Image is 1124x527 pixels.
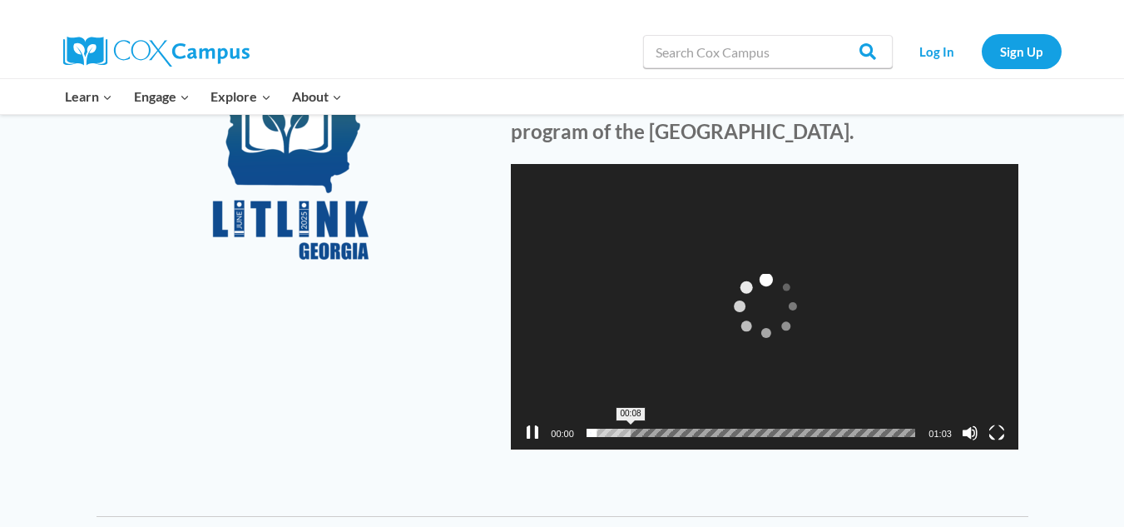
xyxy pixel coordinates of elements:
div: Video Player [511,164,1018,450]
nav: Secondary Navigation [901,34,1062,68]
nav: Primary Navigation [55,79,353,114]
button: Pause [524,425,541,441]
strong: and the [PERSON_NAME] Center for Language & Literacy, a program of the [GEOGRAPHIC_DATA]. [511,55,968,143]
span: 00:00 [551,429,574,439]
span: 00:08 [618,410,643,418]
button: Child menu of About [281,79,353,114]
button: Child menu of Explore [201,79,282,114]
button: Child menu of Learn [55,79,124,114]
button: Mute [962,425,978,441]
img: Cox Campus [63,37,250,67]
input: Search Cox Campus [643,35,893,68]
a: Sign Up [982,34,1062,68]
img: LitLink25-Logo_Vertical_color_xp [201,12,372,261]
button: Fullscreen [988,425,1005,441]
a: Log In [901,34,973,68]
button: Child menu of Engage [123,79,201,114]
span: 01:03 [928,429,952,439]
